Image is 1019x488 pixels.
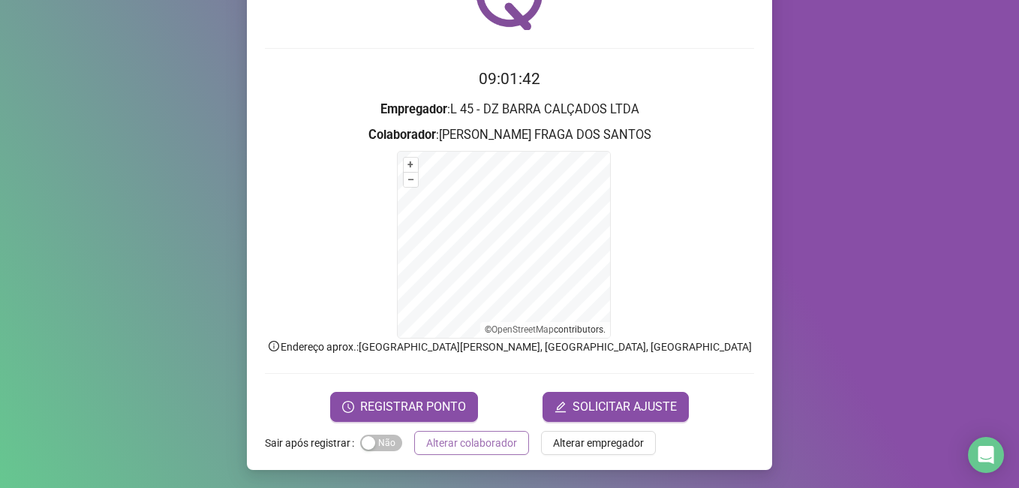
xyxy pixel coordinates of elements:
[543,392,689,422] button: editSOLICITAR AJUSTE
[404,173,418,187] button: –
[330,392,478,422] button: REGISTRAR PONTO
[265,100,754,119] h3: : L 45 - DZ BARRA CALÇADOS LTDA
[485,324,606,335] li: © contributors.
[491,324,554,335] a: OpenStreetMap
[265,431,360,455] label: Sair após registrar
[360,398,466,416] span: REGISTRAR PONTO
[368,128,436,142] strong: Colaborador
[414,431,529,455] button: Alterar colaborador
[553,435,644,451] span: Alterar empregador
[265,125,754,145] h3: : [PERSON_NAME] FRAGA DOS SANTOS
[380,102,447,116] strong: Empregador
[404,158,418,172] button: +
[426,435,517,451] span: Alterar colaborador
[555,401,567,413] span: edit
[342,401,354,413] span: clock-circle
[265,339,754,355] p: Endereço aprox. : [GEOGRAPHIC_DATA][PERSON_NAME], [GEOGRAPHIC_DATA], [GEOGRAPHIC_DATA]
[968,437,1004,473] div: Open Intercom Messenger
[573,398,677,416] span: SOLICITAR AJUSTE
[479,70,540,88] time: 09:01:42
[267,339,281,353] span: info-circle
[541,431,656,455] button: Alterar empregador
